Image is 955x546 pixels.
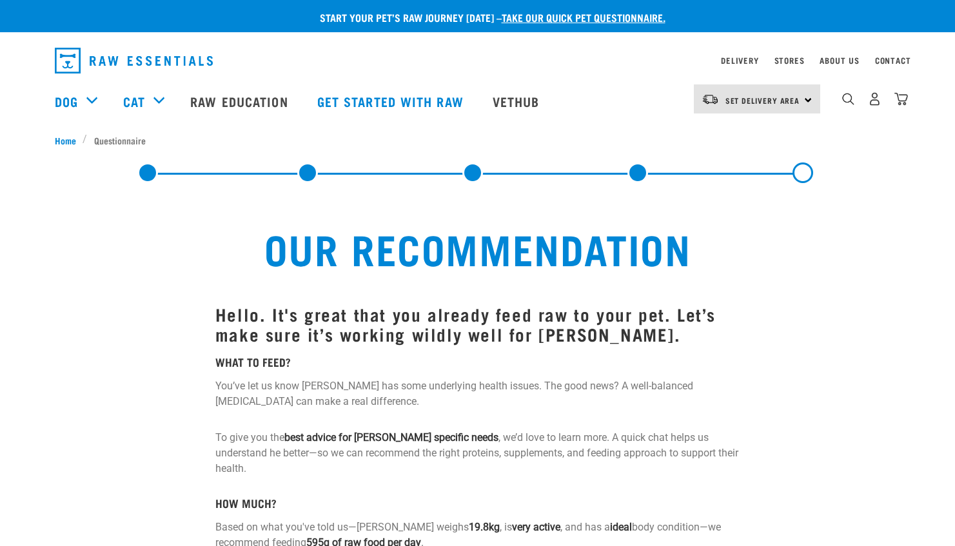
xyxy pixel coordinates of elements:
a: Home [55,133,83,147]
nav: dropdown navigation [44,43,911,79]
a: About Us [820,58,859,63]
h2: Our Recommendation [81,224,875,271]
a: Contact [875,58,911,63]
a: Get started with Raw [304,75,480,127]
nav: breadcrumbs [55,133,901,147]
p: You’ve let us know [PERSON_NAME] has some underlying health issues. The good news? A well-balance... [215,378,740,409]
strong: ideal [610,521,632,533]
a: Stores [774,58,805,63]
img: van-moving.png [702,93,719,105]
span: Set Delivery Area [725,98,800,102]
strong: WHAT TO FEED? [215,358,291,365]
a: take our quick pet questionnaire. [502,14,665,20]
strong: HOW MUCH? [215,500,277,506]
strong: very active [512,521,560,533]
a: Vethub [480,75,556,127]
p: To give you the , we’d love to learn more. A quick chat helps us understand he better—so we can r... [215,430,740,476]
strong: Hello. It's great that you already feed raw to your pet. Let’s make sure it’s working wildly well... [215,309,716,338]
strong: 19.8kg [469,521,500,533]
img: home-icon-1@2x.png [842,93,854,105]
a: Dog [55,92,78,111]
strong: best advice for [PERSON_NAME] specific needs [284,431,498,444]
span: Home [55,133,76,147]
img: home-icon@2x.png [894,92,908,106]
a: Raw Education [177,75,304,127]
a: Cat [123,92,145,111]
img: Raw Essentials Logo [55,48,213,73]
a: Delivery [721,58,758,63]
img: user.png [868,92,881,106]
